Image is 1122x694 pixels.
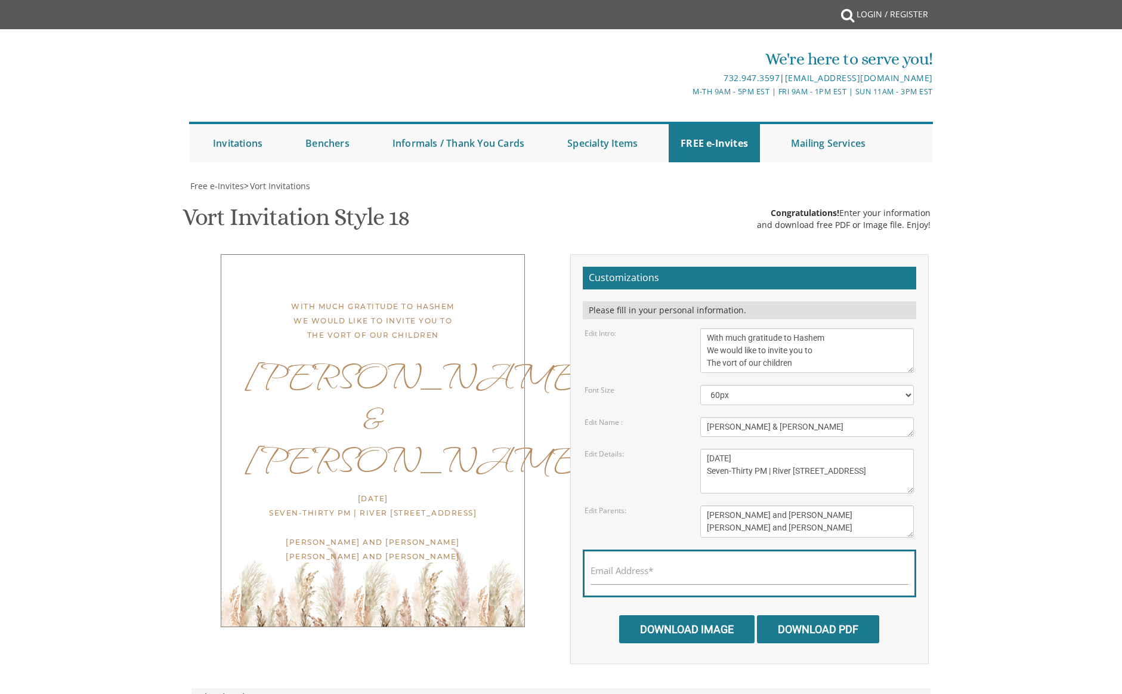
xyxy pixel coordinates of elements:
[585,505,626,516] label: Edit Parents:
[700,505,914,538] textarea: [PERSON_NAME] and [PERSON_NAME] [PERSON_NAME] and [PERSON_NAME]
[700,328,914,373] textarea: With much gratitude to Hashem We would like to invite you to The vort of our children
[249,180,310,192] a: Vort Invitations
[293,124,361,162] a: Benchers
[591,565,653,577] label: Email Address*
[757,615,879,643] input: Download PDF
[190,180,244,192] span: Free e-Invites
[757,207,931,219] div: Enter your information
[700,449,914,493] textarea: [DATE] Seven-Thirty PM | River [STREET_ADDRESS]
[245,535,500,585] div: [PERSON_NAME] and [PERSON_NAME] [PERSON_NAME] and [PERSON_NAME]
[189,180,244,192] a: Free e-Invites
[585,385,614,395] label: Font Size
[245,492,500,520] div: [DATE] Seven-Thirty PM | River [STREET_ADDRESS]
[381,124,536,162] a: Informals / Thank You Cards
[585,328,616,338] label: Edit Intro:
[245,354,500,480] div: [PERSON_NAME] & [PERSON_NAME]
[438,47,933,71] div: We're here to serve you!
[619,615,755,643] input: Download Image
[771,207,839,218] span: Congratulations!
[245,300,500,343] div: With much gratitude to Hashem We would like to invite you to The vort of our children
[669,124,760,162] a: FREE e-Invites
[700,417,914,437] textarea: [PERSON_NAME] & [PERSON_NAME]
[183,204,410,239] h1: Vort Invitation Style 18
[583,267,916,289] h2: Customizations
[785,72,933,84] a: [EMAIL_ADDRESS][DOMAIN_NAME]
[250,180,310,192] span: Vort Invitations
[438,85,933,98] div: M-Th 9am - 5pm EST | Fri 9am - 1pm EST | Sun 11am - 3pm EST
[585,449,624,459] label: Edit Details:
[555,124,650,162] a: Specialty Items
[724,72,780,84] a: 732.947.3597
[779,124,877,162] a: Mailing Services
[583,301,916,319] div: Please fill in your personal information.
[244,180,310,192] span: >
[757,219,931,231] div: and download free PDF or Image file. Enjoy!
[438,71,933,85] div: |
[585,417,623,427] label: Edit Name :
[201,124,274,162] a: Invitations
